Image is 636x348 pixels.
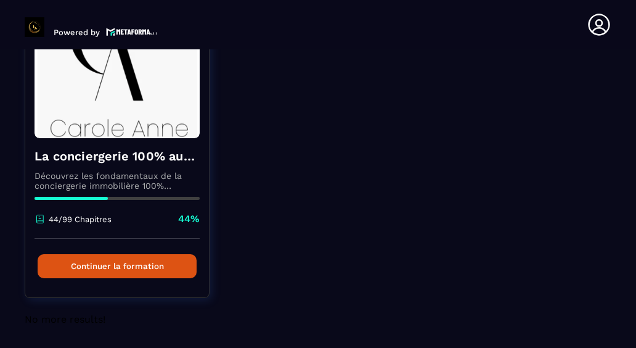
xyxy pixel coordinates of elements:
[25,5,225,313] a: formation-backgroundLa conciergerie 100% automatiséeDécouvrez les fondamentaux de la conciergerie...
[54,28,100,37] p: Powered by
[49,215,112,224] p: 44/99 Chapitres
[35,147,200,165] h4: La conciergerie 100% automatisée
[25,17,44,37] img: logo-branding
[25,313,105,325] span: No more results!
[38,254,197,278] button: Continuer la formation
[35,171,200,191] p: Découvrez les fondamentaux de la conciergerie immobilière 100% automatisée. Cette formation est c...
[106,27,158,37] img: logo
[35,15,200,138] img: formation-background
[178,212,200,226] p: 44%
